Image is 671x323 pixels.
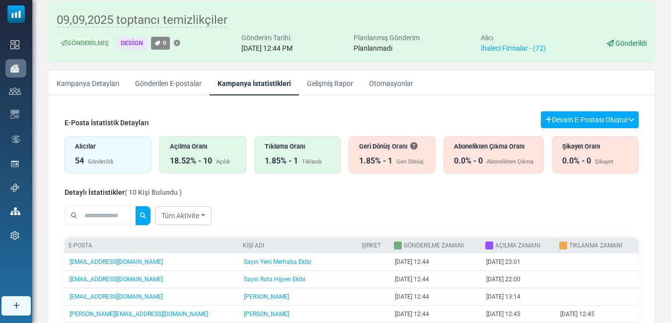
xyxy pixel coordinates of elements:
div: Geri Dönüş Oranı [359,142,425,151]
a: Tüm Aktivite [155,206,212,225]
a: Sayın Rota Hijyen Ekibi [244,276,305,283]
img: dashboard-icon.svg [10,40,19,49]
img: support-icon.svg [10,183,19,192]
i: Bir e-posta alıcısına ulaşamadığında geri döner. Bu, dolu bir gelen kutusu nedeniyle geçici olara... [410,143,417,150]
div: Gönderim Tarihi: [241,33,293,43]
img: workflow.svg [10,134,21,145]
span: Gönderildi [615,39,647,47]
div: Şikayet [595,158,613,166]
div: 1.85% - 1 [265,155,298,167]
a: Gelişmiş Rapor [299,71,361,95]
a: Gönderilen E-postalar [127,71,210,95]
a: [EMAIL_ADDRESS][DOMAIN_NAME] [70,258,163,265]
img: mailsoftly_icon_blue_white.svg [7,5,25,23]
div: Abonelikten Çıkma [487,158,533,166]
a: Gönderilme Zamanı [404,242,464,249]
a: [PERSON_NAME] [244,311,289,318]
div: Açılma Oranı [170,142,236,151]
div: 54 [75,155,84,167]
a: Kampanya İstatistikleri [210,71,299,95]
div: Planlanmış Gönderim [354,33,420,43]
td: [DATE] 23:01 [481,253,555,271]
button: Devam E-Postası Oluştur [541,111,639,128]
div: 18.52% - 10 [170,155,212,167]
span: ( 10 Kişi Bulundu ) [125,188,182,196]
td: [DATE] 12:45 [555,306,639,323]
td: [DATE] 12:44 [390,306,481,323]
span: 09,09,2025 toptancı temizlikçiler [57,13,227,28]
a: Etiket Ekle [174,40,180,47]
a: Açılma Zamanı [495,242,540,249]
div: E-Posta İstatistik Detayları [65,118,149,128]
div: Alıcı [481,33,546,43]
span: Planlanmadı [354,44,392,52]
div: Gönderildi [88,158,113,166]
div: Tıklandı [302,158,322,166]
a: E-posta [69,242,92,249]
a: [PERSON_NAME] [244,293,289,300]
a: Tıklanma Zamanı [569,242,622,249]
td: [DATE] 12:44 [390,253,481,271]
img: campaigns-icon-active.png [10,64,19,73]
td: [DATE] 12:44 [390,271,481,288]
img: contacts-icon.svg [9,87,21,94]
a: Sayın Yeni Merhaba Ekibi [244,258,311,265]
div: 0.0% - 0 [562,155,591,167]
a: [EMAIL_ADDRESS][DOMAIN_NAME] [70,293,163,300]
div: 1.85% - 1 [359,155,392,167]
div: Gönderilmiş [57,37,113,50]
div: Geri Dönüş [396,158,424,166]
div: Alıcılar [75,142,141,151]
img: settings-icon.svg [10,231,19,240]
img: landing_pages.svg [10,160,19,168]
a: 0 [151,37,170,49]
div: Detaylı İstatistikler [65,187,182,198]
div: Açıldı [216,158,230,166]
td: [DATE] 22:00 [481,271,555,288]
a: İhaleci Firmalar - (72) [481,44,546,52]
img: email-templates-icon.svg [10,110,19,119]
span: 0 [163,39,166,46]
td: [DATE] 12:45 [481,306,555,323]
a: Şirket [362,242,381,249]
td: [DATE] 13:14 [481,288,555,306]
div: 0.0% - 0 [454,155,483,167]
div: Design [117,37,147,50]
div: Abonelikten Çıkma Oranı [454,142,533,151]
td: [DATE] 12:44 [390,288,481,306]
a: Kişi Adı [243,242,264,249]
a: Kampanya Detayları [49,71,127,95]
div: [DATE] 12:44 PM [241,43,293,54]
a: Otomasyonlar [361,71,421,95]
a: [EMAIL_ADDRESS][DOMAIN_NAME] [70,276,163,283]
div: Tıklama Oranı [265,142,331,151]
div: Şikayet Oranı [562,142,628,151]
a: [PERSON_NAME][EMAIL_ADDRESS][DOMAIN_NAME] [70,311,208,318]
